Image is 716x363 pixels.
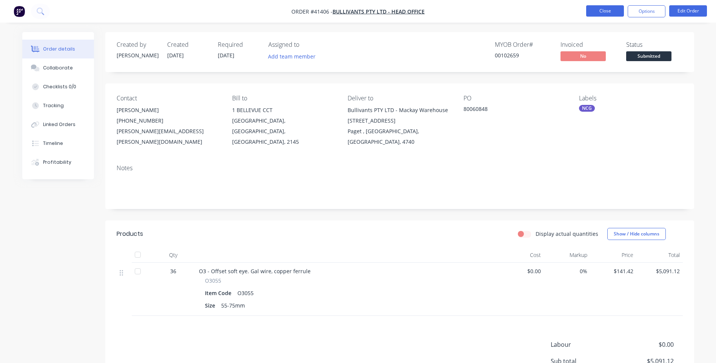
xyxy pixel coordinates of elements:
span: $5,091.12 [639,267,680,275]
div: O3055 [234,288,257,298]
div: Total [636,248,683,263]
div: Cost [498,248,544,263]
div: Price [590,248,637,263]
div: Created [167,41,209,48]
span: 36 [170,267,176,275]
div: Paget , [GEOGRAPHIC_DATA], [GEOGRAPHIC_DATA], 4740 [348,126,451,147]
div: Status [626,41,683,48]
span: O3055 [205,277,221,285]
div: Notes [117,165,683,172]
div: Qty [151,248,196,263]
button: Add team member [268,51,320,62]
button: Show / Hide columns [607,228,666,240]
div: 80060848 [463,105,558,115]
div: [PERSON_NAME] [117,51,158,59]
div: Deliver to [348,95,451,102]
div: Contact [117,95,220,102]
button: Profitability [22,153,94,172]
div: 1 BELLEVUE CCT [232,105,336,115]
span: Labour [551,340,618,349]
div: Labels [579,95,682,102]
a: BULLIVANTS PTY LTD - HEAD OFFICE [333,8,425,15]
img: Factory [14,6,25,17]
button: Close [586,5,624,17]
div: Size [205,300,218,311]
div: 00102659 [495,51,551,59]
button: Linked Orders [22,115,94,134]
button: Tracking [22,96,94,115]
span: $0.00 [501,267,541,275]
span: $141.42 [593,267,634,275]
span: Order #41406 - [291,8,333,15]
div: Order details [43,46,75,52]
div: NCG [579,105,595,112]
span: No [560,51,606,61]
span: O3 - Offset soft eye. Gal wire, copper ferrule [199,268,311,275]
div: Bullivants PTY LTD - Mackay Warehouse [STREET_ADDRESS] [348,105,451,126]
div: Collaborate [43,65,73,71]
div: Invoiced [560,41,617,48]
div: Assigned to [268,41,344,48]
button: Submitted [626,51,671,63]
button: Collaborate [22,58,94,77]
div: Item Code [205,288,234,298]
div: 1 BELLEVUE CCT[GEOGRAPHIC_DATA], [GEOGRAPHIC_DATA], [GEOGRAPHIC_DATA], 2145 [232,105,336,147]
div: [PERSON_NAME][PHONE_NUMBER][PERSON_NAME][EMAIL_ADDRESS][PERSON_NAME][DOMAIN_NAME] [117,105,220,147]
span: Submitted [626,51,671,61]
div: Created by [117,41,158,48]
button: Order details [22,40,94,58]
label: Display actual quantities [536,230,598,238]
span: [DATE] [167,52,184,59]
div: 55-75mm [218,300,248,311]
div: Linked Orders [43,121,75,128]
div: Bill to [232,95,336,102]
div: Bullivants PTY LTD - Mackay Warehouse [STREET_ADDRESS]Paget , [GEOGRAPHIC_DATA], [GEOGRAPHIC_DATA... [348,105,451,147]
div: Checklists 0/0 [43,83,76,90]
div: Tracking [43,102,64,109]
div: PO [463,95,567,102]
div: Products [117,229,143,238]
div: MYOB Order # [495,41,551,48]
button: Add team member [264,51,319,62]
div: Timeline [43,140,63,147]
div: Markup [544,248,590,263]
div: [PERSON_NAME][EMAIL_ADDRESS][PERSON_NAME][DOMAIN_NAME] [117,126,220,147]
span: [DATE] [218,52,234,59]
div: Required [218,41,259,48]
button: Options [628,5,665,17]
div: [GEOGRAPHIC_DATA], [GEOGRAPHIC_DATA], [GEOGRAPHIC_DATA], 2145 [232,115,336,147]
div: [PHONE_NUMBER] [117,115,220,126]
button: Edit Order [669,5,707,17]
button: Checklists 0/0 [22,77,94,96]
span: 0% [547,267,587,275]
span: $0.00 [617,340,673,349]
button: Timeline [22,134,94,153]
div: Profitability [43,159,71,166]
div: [PERSON_NAME] [117,105,220,115]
